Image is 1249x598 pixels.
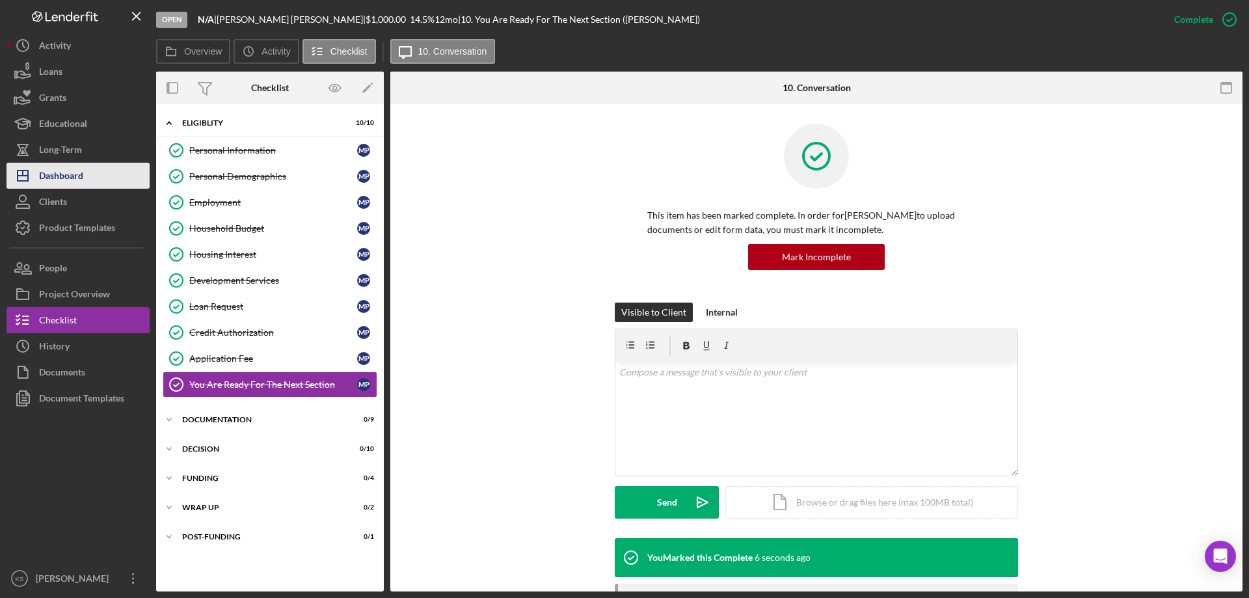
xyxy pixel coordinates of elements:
[163,319,377,346] a: Credit AuthorizationMP
[182,474,342,482] div: Funding
[357,222,370,235] div: M P
[390,39,496,64] button: 10. Conversation
[615,486,719,519] button: Send
[39,85,66,114] div: Grants
[410,14,435,25] div: 14.5 %
[39,281,110,310] div: Project Overview
[189,275,357,286] div: Development Services
[262,46,290,57] label: Activity
[189,197,357,208] div: Employment
[7,333,150,359] button: History
[163,241,377,267] a: Housing InterestMP
[351,474,374,482] div: 0 / 4
[182,416,342,424] div: Documentation
[163,267,377,293] a: Development ServicesMP
[357,300,370,313] div: M P
[189,249,357,260] div: Housing Interest
[351,533,374,541] div: 0 / 1
[189,379,357,390] div: You Are Ready For The Next Section
[435,14,458,25] div: 12 mo
[156,39,230,64] button: Overview
[706,303,738,322] div: Internal
[182,533,342,541] div: Post-Funding
[189,145,357,156] div: Personal Information
[1174,7,1213,33] div: Complete
[198,14,214,25] b: N/A
[647,208,986,238] p: This item has been marked complete. In order for [PERSON_NAME] to upload documents or edit form d...
[357,378,370,391] div: M P
[182,504,342,511] div: Wrap up
[615,303,693,322] button: Visible to Client
[7,111,150,137] a: Educational
[39,385,124,415] div: Document Templates
[7,59,150,85] button: Loans
[182,119,342,127] div: Eligiblity
[1205,541,1236,572] div: Open Intercom Messenger
[7,307,150,333] button: Checklist
[189,223,357,234] div: Household Budget
[7,385,150,411] button: Document Templates
[7,163,150,189] button: Dashboard
[7,255,150,281] button: People
[39,111,87,140] div: Educational
[7,33,150,59] button: Activity
[189,327,357,338] div: Credit Authorization
[418,46,487,57] label: 10. Conversation
[7,281,150,307] button: Project Overview
[7,137,150,163] button: Long-Term
[189,301,357,312] div: Loan Request
[39,255,67,284] div: People
[7,189,150,215] button: Clients
[163,137,377,163] a: Personal InformationMP
[782,244,851,270] div: Mark Incomplete
[7,85,150,111] button: Grants
[163,163,377,189] a: Personal DemographicsMP
[783,83,851,93] div: 10. Conversation
[189,171,357,182] div: Personal Demographics
[163,346,377,372] a: Application FeeMP
[39,33,71,62] div: Activity
[33,565,117,595] div: [PERSON_NAME]
[217,14,366,25] div: [PERSON_NAME] [PERSON_NAME] |
[351,445,374,453] div: 0 / 10
[351,504,374,511] div: 0 / 2
[302,39,376,64] button: Checklist
[330,46,368,57] label: Checklist
[163,215,377,241] a: Household BudgetMP
[163,372,377,398] a: You Are Ready For The Next SectionMP
[357,326,370,339] div: M P
[748,244,885,270] button: Mark Incomplete
[755,552,811,563] time: 2025-09-02 13:37
[39,163,83,192] div: Dashboard
[1161,7,1242,33] button: Complete
[184,46,222,57] label: Overview
[458,14,700,25] div: | 10. You Are Ready For The Next Section ([PERSON_NAME])
[357,196,370,209] div: M P
[7,215,150,241] button: Product Templates
[39,333,70,362] div: History
[251,83,289,93] div: Checklist
[357,352,370,365] div: M P
[357,248,370,261] div: M P
[182,445,342,453] div: Decision
[366,14,410,25] div: $1,000.00
[357,274,370,287] div: M P
[39,215,115,244] div: Product Templates
[189,353,357,364] div: Application Fee
[351,416,374,424] div: 0 / 9
[163,293,377,319] a: Loan RequestMP
[39,59,62,88] div: Loans
[39,307,77,336] div: Checklist
[351,119,374,127] div: 10 / 10
[16,575,24,582] text: KS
